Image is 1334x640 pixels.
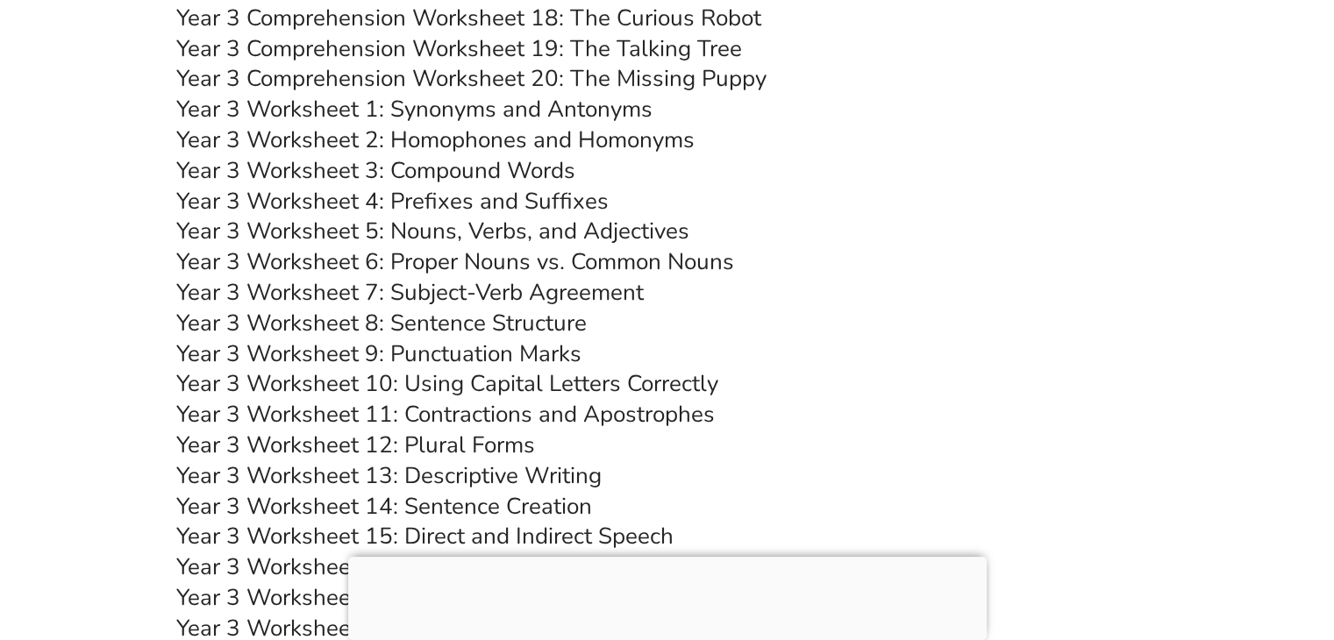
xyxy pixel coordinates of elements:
a: Year 3 Worksheet 10: Using Capital Letters Correctly [176,368,718,399]
a: Year 3 Comprehension Worksheet 18: The Curious Robot [176,3,761,33]
a: Year 3 Worksheet 3: Compound Words [176,155,575,186]
a: Year 3 Worksheet 9: Punctuation Marks [176,338,581,369]
a: Year 3 Worksheet 7: Subject-Verb Agreement [176,277,644,308]
a: Year 3 Worksheet 5: Nouns, Verbs, and Adjectives [176,216,689,246]
a: Year 3 Worksheet 17: Sentence Joining [176,582,575,613]
a: Year 3 Worksheet 1: Synonyms and Antonyms [176,94,653,124]
a: Year 3 Comprehension Worksheet 20: The Missing Puppy [176,63,767,94]
a: Year 3 Worksheet 15: Direct and Indirect Speech [176,521,674,551]
a: Year 3 Worksheet 4: Prefixes and Suffixes [176,186,609,217]
a: Year 3 Comprehension Worksheet 19: The Talking Tree [176,33,742,64]
a: Year 3 Worksheet 6: Proper Nouns vs. Common Nouns [176,246,734,277]
a: Year 3 Worksheet 11: Contractions and Apostrophes [176,399,715,430]
a: Year 3 Worksheet 2: Homophones and Homonyms [176,124,695,155]
a: Year 3 Worksheet 13: Descriptive Writing [176,460,602,491]
a: Year 3 Worksheet 8: Sentence Structure [176,308,587,338]
a: Year 3 Worksheet 12: Plural Forms [176,430,535,460]
iframe: Chat Widget [1042,443,1334,640]
iframe: Advertisement [348,557,987,636]
a: Year 3 Worksheet 16: Prepositions [176,551,531,582]
a: Year 3 Worksheet 14: Sentence Creation [176,491,592,522]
